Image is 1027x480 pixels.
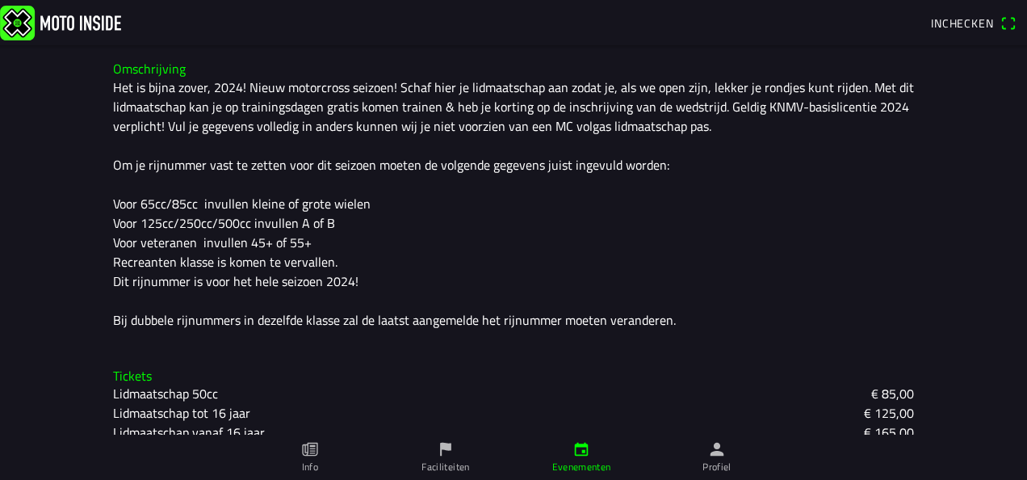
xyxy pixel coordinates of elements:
ion-text: Lidmaatschap 50cc [113,384,218,403]
ion-text: Lidmaatschap vanaf 16 jaar [113,423,265,442]
a: Incheckenqr scanner [923,9,1024,36]
ion-icon: calendar [572,440,590,458]
ion-icon: flag [437,440,455,458]
ion-text: € 85,00 [871,384,914,403]
div: Het is bijna zover, 2024! Nieuw motorcross seizoen! Schaf hier je lidmaatschap aan zodat je, als ... [113,78,914,330]
ion-text: € 165,00 [864,423,914,442]
ion-icon: person [708,440,726,458]
h3: Tickets [113,368,914,384]
ion-label: Profiel [702,460,731,474]
ion-label: Info [302,460,318,474]
ion-label: Evenementen [552,460,611,474]
ion-text: Lidmaatschap tot 16 jaar [113,403,250,423]
ion-text: € 125,00 [864,403,914,423]
ion-label: Faciliteiten [421,460,469,474]
h3: Omschrijving [113,61,914,77]
ion-icon: paper [301,440,319,458]
span: Inchecken [931,15,994,32]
